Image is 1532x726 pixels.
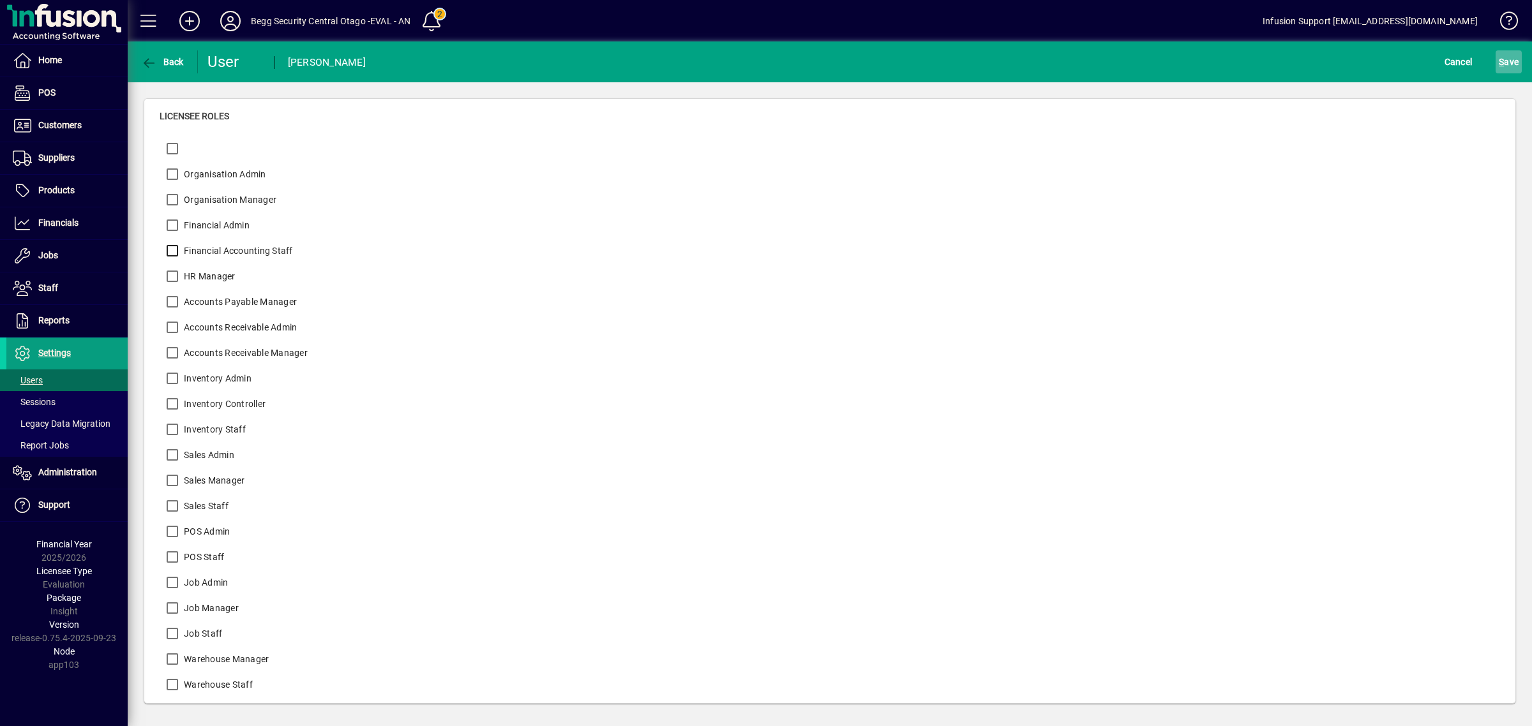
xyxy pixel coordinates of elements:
[210,10,251,33] button: Profile
[181,525,230,538] label: POS Admin
[1499,52,1519,72] span: ave
[288,52,366,73] div: [PERSON_NAME]
[1496,50,1522,73] button: Save
[6,77,128,109] a: POS
[54,646,75,656] span: Node
[6,434,128,456] a: Report Jobs
[13,440,69,450] span: Report Jobs
[38,250,58,260] span: Jobs
[1499,57,1504,67] span: S
[36,539,92,549] span: Financial Year
[38,120,82,130] span: Customers
[181,346,308,359] label: Accounts Receivable Manager
[181,397,266,410] label: Inventory Controller
[13,397,56,407] span: Sessions
[181,474,244,487] label: Sales Manager
[181,372,252,385] label: Inventory Admin
[38,315,70,325] span: Reports
[181,500,229,512] label: Sales Staff
[38,283,58,293] span: Staff
[6,272,128,304] a: Staff
[1263,11,1478,31] div: Infusion Support [EMAIL_ADDRESS][DOMAIN_NAME]
[6,391,128,413] a: Sessions
[181,448,234,461] label: Sales Admin
[181,627,222,640] label: Job Staff
[207,52,262,72] div: User
[6,305,128,337] a: Reports
[181,678,253,691] label: Warehouse Staff
[38,467,97,477] span: Administration
[38,152,75,163] span: Suppliers
[6,457,128,489] a: Administration
[6,240,128,272] a: Jobs
[6,175,128,207] a: Products
[6,45,128,77] a: Home
[1445,52,1473,72] span: Cancel
[251,11,411,31] div: Begg Security Central Otago -EVAL - AN
[6,110,128,142] a: Customers
[49,619,79,630] span: Version
[6,369,128,391] a: Users
[181,168,266,181] label: Organisation Admin
[181,602,239,614] label: Job Manager
[6,489,128,521] a: Support
[38,500,70,510] span: Support
[1441,50,1476,73] button: Cancel
[181,576,228,589] label: Job Admin
[38,218,79,228] span: Financials
[181,653,269,665] label: Warehouse Manager
[181,244,293,257] label: Financial Accounting Staff
[181,295,297,308] label: Accounts Payable Manager
[36,566,92,576] span: Licensee Type
[13,375,43,385] span: Users
[38,87,56,98] span: POS
[1491,3,1516,44] a: Knowledge Base
[181,270,236,283] label: HR Manager
[6,207,128,239] a: Financials
[169,10,210,33] button: Add
[6,142,128,174] a: Suppliers
[47,593,81,603] span: Package
[181,321,297,334] label: Accounts Receivable Admin
[160,111,229,121] span: Licensee roles
[181,193,276,206] label: Organisation Manager
[128,50,198,73] app-page-header-button: Back
[141,57,184,67] span: Back
[181,423,246,436] label: Inventory Staff
[13,419,110,429] span: Legacy Data Migration
[181,551,224,563] label: POS Staff
[38,55,62,65] span: Home
[38,185,75,195] span: Products
[6,413,128,434] a: Legacy Data Migration
[181,219,250,232] label: Financial Admin
[138,50,187,73] button: Back
[38,348,71,358] span: Settings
